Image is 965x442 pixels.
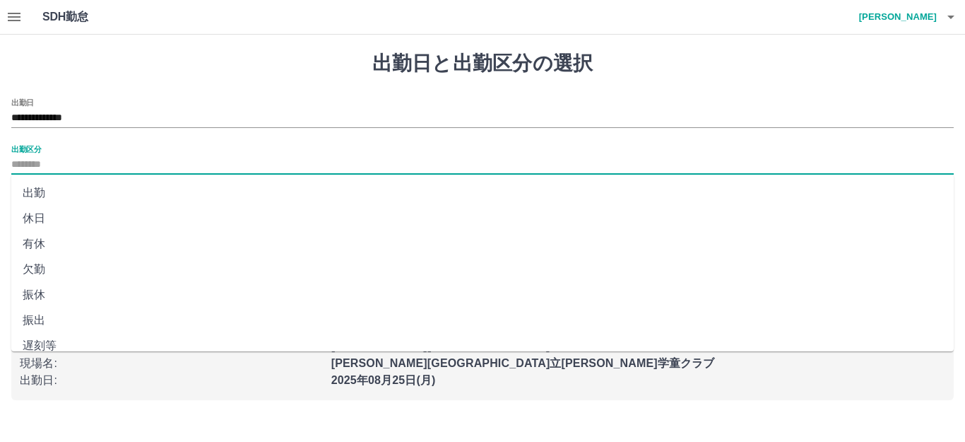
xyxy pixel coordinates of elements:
li: 振休 [11,282,954,308]
li: 遅刻等 [11,333,954,359]
li: 欠勤 [11,257,954,282]
li: 有休 [11,231,954,257]
h1: 出勤日と出勤区分の選択 [11,52,954,76]
p: 出勤日 : [20,372,323,389]
label: 出勤日 [11,97,34,107]
b: 2025年08月25日(月) [331,374,436,386]
li: 振出 [11,308,954,333]
li: 休日 [11,206,954,231]
p: 現場名 : [20,355,323,372]
li: 出勤 [11,180,954,206]
b: [PERSON_NAME][GEOGRAPHIC_DATA]立[PERSON_NAME]学童クラブ [331,357,715,369]
label: 出勤区分 [11,144,41,154]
